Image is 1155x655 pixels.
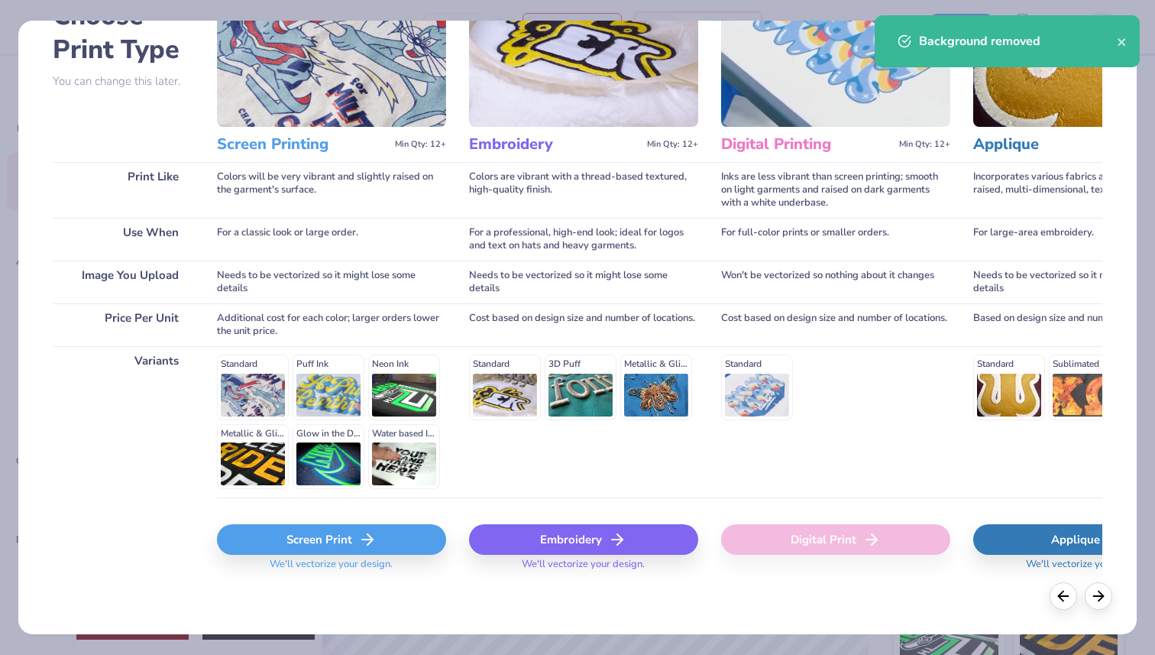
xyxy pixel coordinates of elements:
[973,135,1145,154] h3: Applique
[516,558,651,580] span: We'll vectorize your design.
[53,75,194,88] p: You can change this later.
[469,218,698,261] div: For a professional, high-end look; ideal for logos and text on hats and heavy garments.
[53,162,194,218] div: Print Like
[53,346,194,498] div: Variants
[721,524,950,555] div: Digital Print
[469,135,641,154] h3: Embroidery
[264,558,399,580] span: We'll vectorize your design.
[721,303,950,346] div: Cost based on design size and number of locations.
[469,162,698,218] div: Colors are vibrant with a thread-based textured, high-quality finish.
[395,139,446,150] span: Min Qty: 12+
[469,524,698,555] div: Embroidery
[469,303,698,346] div: Cost based on design size and number of locations.
[721,162,950,218] div: Inks are less vibrant than screen printing; smooth on light garments and raised on dark garments ...
[721,261,950,303] div: Won't be vectorized so nothing about it changes
[647,139,698,150] span: Min Qty: 12+
[1020,558,1155,580] span: We'll vectorize your design.
[899,139,950,150] span: Min Qty: 12+
[217,524,446,555] div: Screen Print
[721,135,893,154] h3: Digital Printing
[919,32,1117,50] div: Background removed
[53,303,194,346] div: Price Per Unit
[217,218,446,261] div: For a classic look or large order.
[217,135,389,154] h3: Screen Printing
[217,261,446,303] div: Needs to be vectorized so it might lose some details
[469,261,698,303] div: Needs to be vectorized so it might lose some details
[53,261,194,303] div: Image You Upload
[1117,32,1127,50] button: close
[217,162,446,218] div: Colors will be very vibrant and slightly raised on the garment's surface.
[53,218,194,261] div: Use When
[217,303,446,346] div: Additional cost for each color; larger orders lower the unit price.
[721,218,950,261] div: For full-color prints or smaller orders.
